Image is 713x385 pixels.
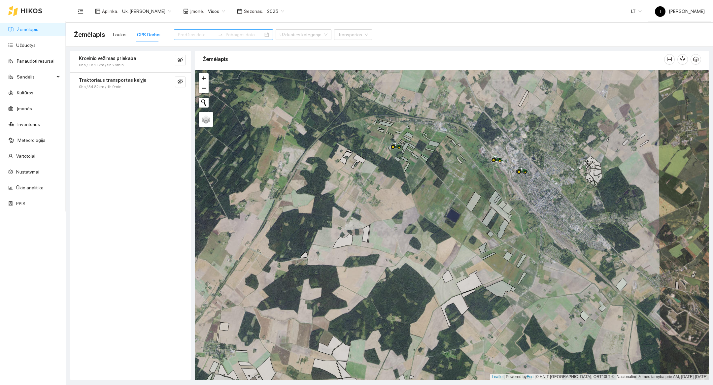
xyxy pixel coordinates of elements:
span: eye-invisible [178,57,183,63]
a: Leaflet [492,374,504,379]
a: Užduotys [16,43,36,48]
span: + [202,74,206,82]
div: Traktoriaus transportas kelyje0ha / 34.82km / 1h 9mineye-invisible [70,73,191,94]
span: 2025 [267,6,284,16]
span: menu-fold [78,8,84,14]
span: T [659,6,662,17]
div: | Powered by © HNIT-[GEOGRAPHIC_DATA]; ORT10LT ©, Nacionalinė žemės tarnyba prie AM, [DATE]-[DATE] [490,374,709,380]
span: Sezonas : [244,8,263,15]
a: Inventorius [17,122,40,127]
a: Layers [199,112,213,127]
span: [PERSON_NAME] [655,9,705,14]
button: column-width [664,54,675,65]
span: eye-invisible [178,79,183,85]
div: GPS Darbai [137,31,160,38]
span: to [218,32,223,37]
span: − [202,84,206,92]
span: Visos [208,6,225,16]
a: Kultūros [17,90,33,95]
a: Zoom in [199,73,209,83]
span: swap-right [218,32,223,37]
span: 0ha / 34.82km / 1h 9min [79,84,121,90]
strong: Krovinio vežimas priekaba [79,56,136,61]
span: calendar [237,9,242,14]
button: Initiate a new search [199,98,209,108]
span: shop [183,9,188,14]
div: Laukai [113,31,126,38]
span: Sandėlis [17,70,54,83]
a: Nustatymai [16,169,39,175]
a: Meteorologija [17,138,46,143]
span: Aplinka : [102,8,118,15]
a: Įmonės [17,106,32,111]
div: Krovinio vežimas priekaba0ha / 16.21km / 9h 26mineye-invisible [70,51,191,72]
strong: Traktoriaus transportas kelyje [79,78,146,83]
span: column-width [664,57,674,62]
input: Pabaigos data [226,31,263,38]
input: Pradžios data [178,31,215,38]
a: PPIS [16,201,25,206]
button: menu-fold [74,5,87,18]
span: 0ha / 16.21km / 9h 26min [79,62,124,68]
span: | [535,374,536,379]
span: layout [95,9,100,14]
button: eye-invisible [175,77,186,87]
span: Įmonė : [190,8,204,15]
a: Ūkio analitika [16,185,44,190]
div: Žemėlapis [203,50,664,69]
span: LT [631,6,642,16]
a: Vartotojai [16,153,35,159]
a: Panaudoti resursai [17,58,54,64]
button: eye-invisible [175,55,186,65]
a: Žemėlapis [17,27,38,32]
a: Zoom out [199,83,209,93]
a: Esri [527,374,534,379]
span: Ūk. Sigitas Krivickas [122,6,171,16]
span: Žemėlapis [74,29,105,40]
